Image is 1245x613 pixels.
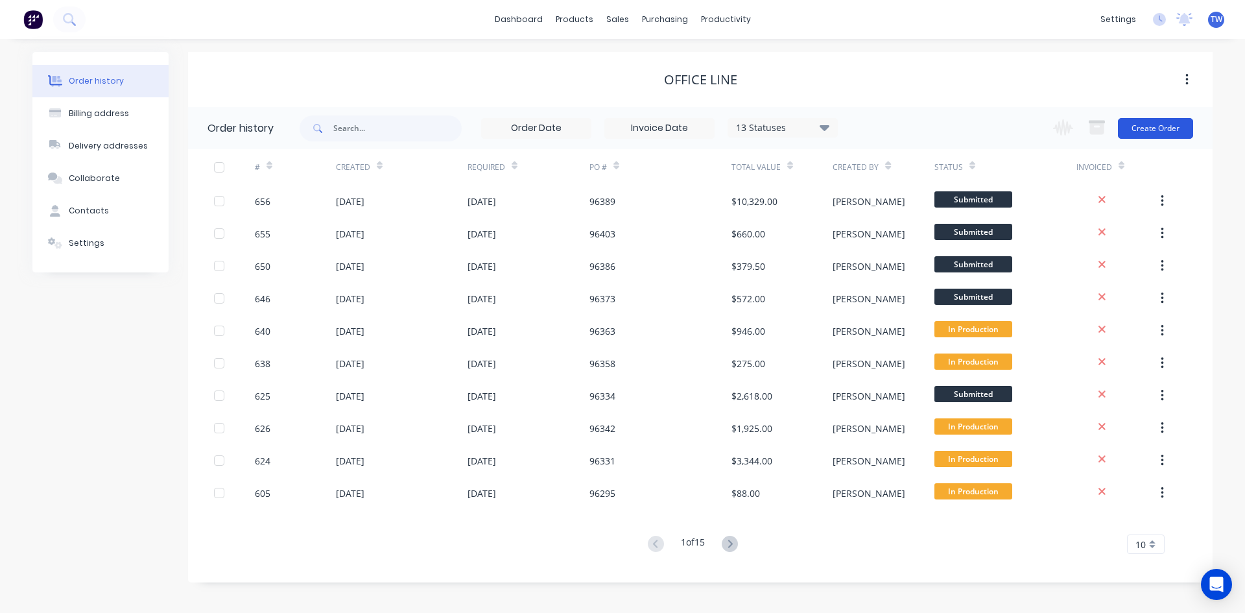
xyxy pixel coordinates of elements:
a: dashboard [488,10,549,29]
div: Status [934,149,1076,185]
button: Contacts [32,195,169,227]
div: [DATE] [336,292,364,306]
div: [DATE] [468,324,496,338]
div: Created By [833,162,879,173]
div: [PERSON_NAME] [833,227,905,241]
div: 96358 [589,357,615,370]
span: Submitted [934,191,1012,208]
div: [DATE] [336,454,364,468]
div: Office Line [664,72,737,88]
div: 605 [255,487,270,500]
div: 96363 [589,324,615,338]
div: Total Value [731,149,833,185]
div: 626 [255,422,270,435]
div: Required [468,162,505,173]
span: Submitted [934,386,1012,402]
div: Settings [69,237,104,249]
div: Open Intercom Messenger [1201,569,1232,600]
span: In Production [934,321,1012,337]
div: Order history [207,121,274,136]
div: $946.00 [731,324,765,338]
div: [PERSON_NAME] [833,422,905,435]
div: 96331 [589,454,615,468]
button: Delivery addresses [32,130,169,162]
div: 96373 [589,292,615,306]
div: [DATE] [336,324,364,338]
div: [PERSON_NAME] [833,259,905,273]
div: purchasing [635,10,694,29]
div: [DATE] [468,389,496,403]
div: Order history [69,75,124,87]
div: $1,925.00 [731,422,772,435]
div: [DATE] [468,227,496,241]
div: 1 of 15 [681,535,705,554]
div: 96334 [589,389,615,403]
button: Settings [32,227,169,259]
div: $572.00 [731,292,765,306]
div: productivity [694,10,757,29]
div: [DATE] [468,487,496,500]
div: [PERSON_NAME] [833,292,905,306]
span: 10 [1135,538,1146,551]
div: [DATE] [468,259,496,273]
div: 96403 [589,227,615,241]
div: [PERSON_NAME] [833,487,905,500]
div: Billing address [69,108,129,119]
div: Created By [833,149,934,185]
div: Contacts [69,205,109,217]
button: Collaborate [32,162,169,195]
button: Billing address [32,97,169,130]
div: Collaborate [69,173,120,184]
div: 655 [255,227,270,241]
div: sales [600,10,635,29]
div: [PERSON_NAME] [833,324,905,338]
div: [DATE] [336,487,364,500]
div: [DATE] [468,454,496,468]
div: [PERSON_NAME] [833,454,905,468]
span: Submitted [934,256,1012,272]
span: In Production [934,483,1012,499]
div: 650 [255,259,270,273]
div: 96389 [589,195,615,208]
div: [DATE] [336,195,364,208]
div: $2,618.00 [731,389,772,403]
div: Created [336,149,468,185]
div: Created [336,162,370,173]
div: [DATE] [468,422,496,435]
span: In Production [934,418,1012,435]
div: # [255,162,260,173]
div: 638 [255,357,270,370]
div: Status [934,162,963,173]
div: 96386 [589,259,615,273]
input: Search... [333,115,462,141]
div: [DATE] [336,259,364,273]
div: [DATE] [336,422,364,435]
div: 625 [255,389,270,403]
div: [DATE] [336,389,364,403]
div: 96342 [589,422,615,435]
div: $88.00 [731,487,760,500]
div: 640 [255,324,270,338]
div: 646 [255,292,270,306]
div: [PERSON_NAME] [833,389,905,403]
div: Invoiced [1076,149,1157,185]
div: products [549,10,600,29]
div: [DATE] [468,195,496,208]
div: [DATE] [336,357,364,370]
img: Factory [23,10,43,29]
button: Order history [32,65,169,97]
div: $10,329.00 [731,195,777,208]
span: TW [1211,14,1222,25]
input: Invoice Date [605,119,714,138]
div: PO # [589,149,731,185]
div: Delivery addresses [69,140,148,152]
div: 13 Statuses [728,121,837,135]
div: # [255,149,336,185]
div: Required [468,149,589,185]
div: 656 [255,195,270,208]
span: In Production [934,451,1012,467]
div: 624 [255,454,270,468]
div: 96295 [589,487,615,500]
div: Total Value [731,162,781,173]
div: $379.50 [731,259,765,273]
